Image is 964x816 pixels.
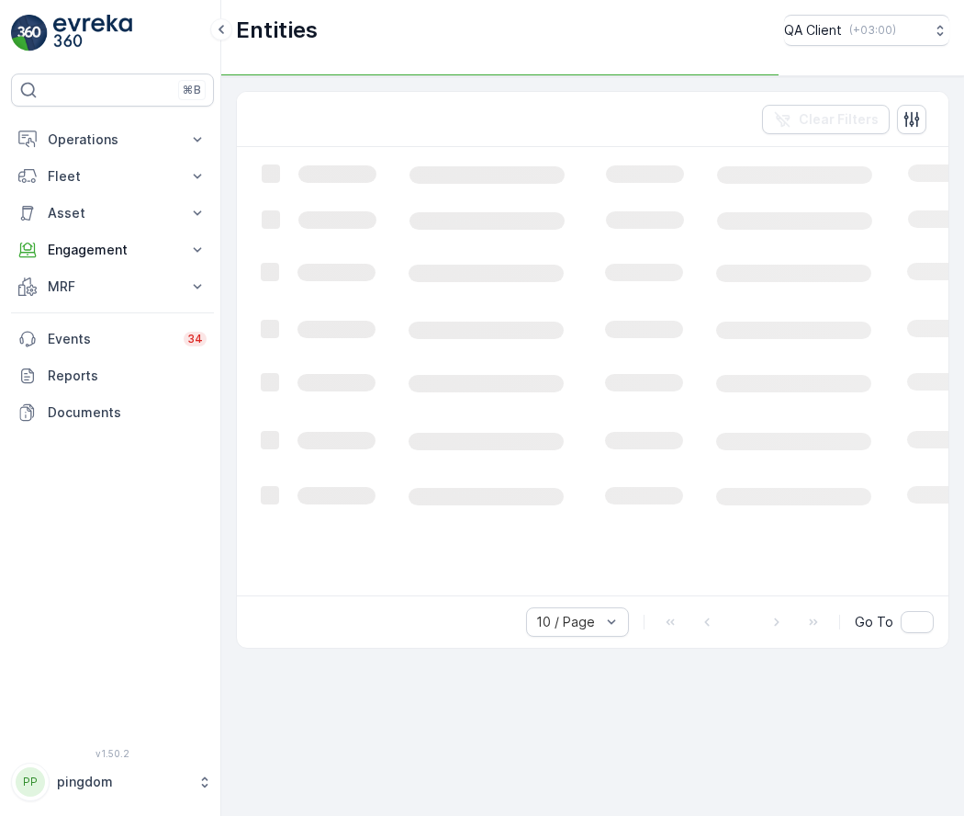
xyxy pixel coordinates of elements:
[11,321,214,357] a: Events34
[11,121,214,158] button: Operations
[762,105,890,134] button: Clear Filters
[187,332,203,346] p: 34
[236,16,318,45] p: Entities
[48,167,177,186] p: Fleet
[855,613,893,631] span: Go To
[11,195,214,232] button: Asset
[16,767,45,797] div: PP
[48,241,177,259] p: Engagement
[11,748,214,759] span: v 1.50.2
[48,367,207,385] p: Reports
[48,204,177,222] p: Asset
[784,15,949,46] button: QA Client(+03:00)
[48,130,177,149] p: Operations
[48,403,207,422] p: Documents
[57,773,188,791] p: pingdom
[11,268,214,305] button: MRF
[53,15,132,51] img: logo_light-DOdMpM7g.png
[183,83,201,97] p: ⌘B
[11,394,214,431] a: Documents
[784,21,842,40] p: QA Client
[48,278,177,296] p: MRF
[11,357,214,394] a: Reports
[799,110,879,129] p: Clear Filters
[11,232,214,268] button: Engagement
[11,763,214,801] button: PPpingdom
[11,15,48,51] img: logo
[849,23,896,38] p: ( +03:00 )
[48,330,173,348] p: Events
[11,158,214,195] button: Fleet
